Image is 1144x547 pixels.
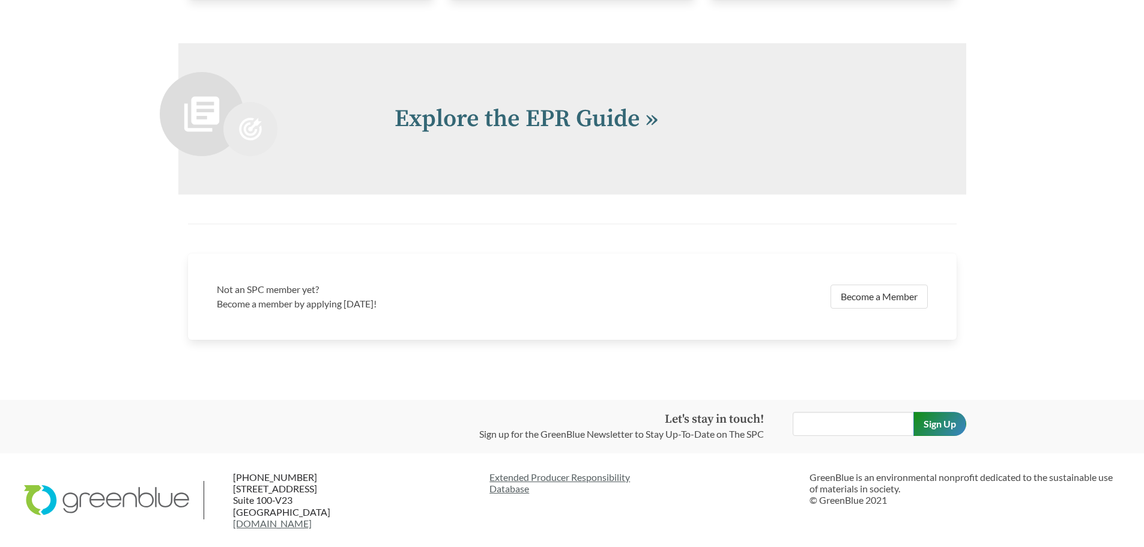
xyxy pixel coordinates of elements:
[217,297,565,311] p: Become a member by applying [DATE]!
[233,518,312,529] a: [DOMAIN_NAME]
[395,104,658,134] a: Explore the EPR Guide »
[810,471,1120,506] p: GreenBlue is an environmental nonprofit dedicated to the sustainable use of materials in society....
[479,427,764,441] p: Sign up for the GreenBlue Newsletter to Stay Up-To-Date on The SPC
[913,412,966,436] input: Sign Up
[489,471,800,494] a: Extended Producer ResponsibilityDatabase
[233,471,378,529] p: [PHONE_NUMBER] [STREET_ADDRESS] Suite 100-V23 [GEOGRAPHIC_DATA]
[831,285,928,309] a: Become a Member
[665,412,764,427] strong: Let's stay in touch!
[217,282,565,297] h3: Not an SPC member yet?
